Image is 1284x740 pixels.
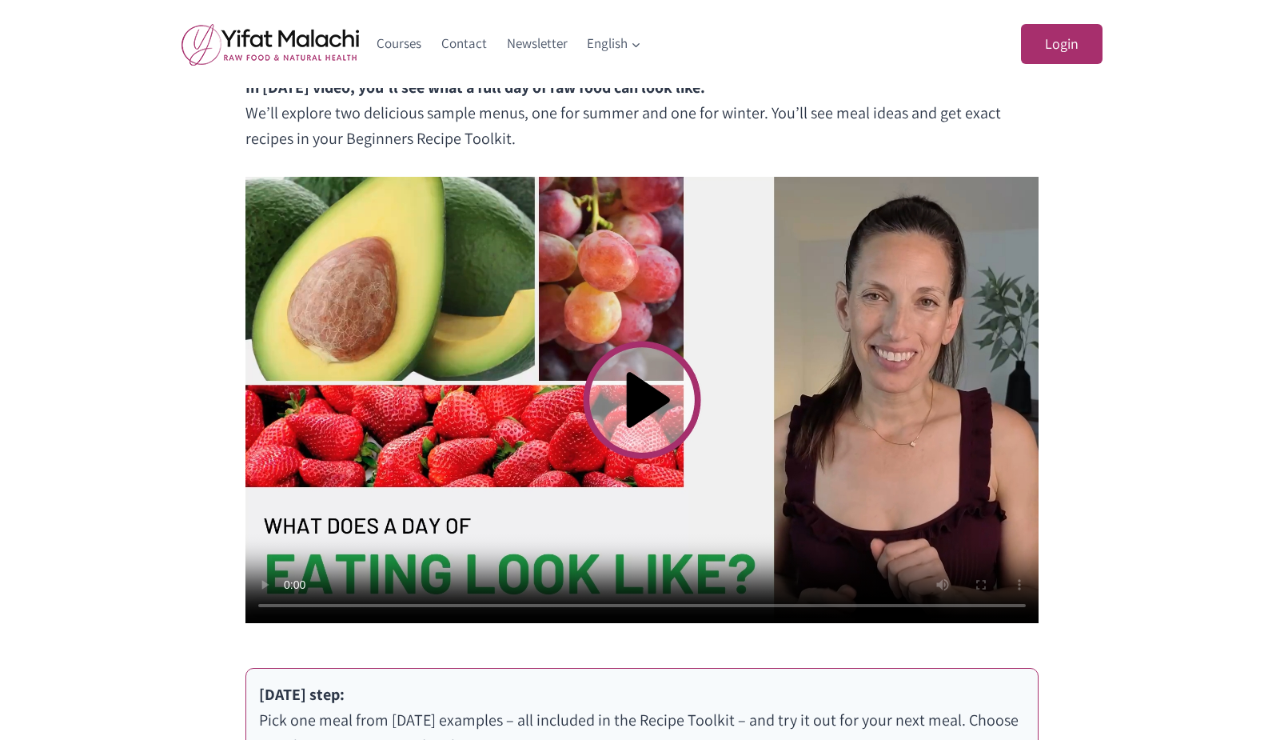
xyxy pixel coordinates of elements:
strong: In [DATE] video, you’ll see what a full day of raw food can look like. [245,77,705,98]
a: Newsletter [496,25,577,63]
p: We’ll explore two delicious sample menus, one for summer and one for winter. You’ll see meal idea... [245,74,1039,151]
a: Courses [367,25,432,63]
nav: Primary Navigation [367,25,652,63]
strong: [DATE] step: [259,684,345,705]
a: Login [1021,24,1103,65]
button: Child menu of English [577,25,652,63]
a: Contact [432,25,497,63]
img: yifat_logo41_en.png [181,23,359,66]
